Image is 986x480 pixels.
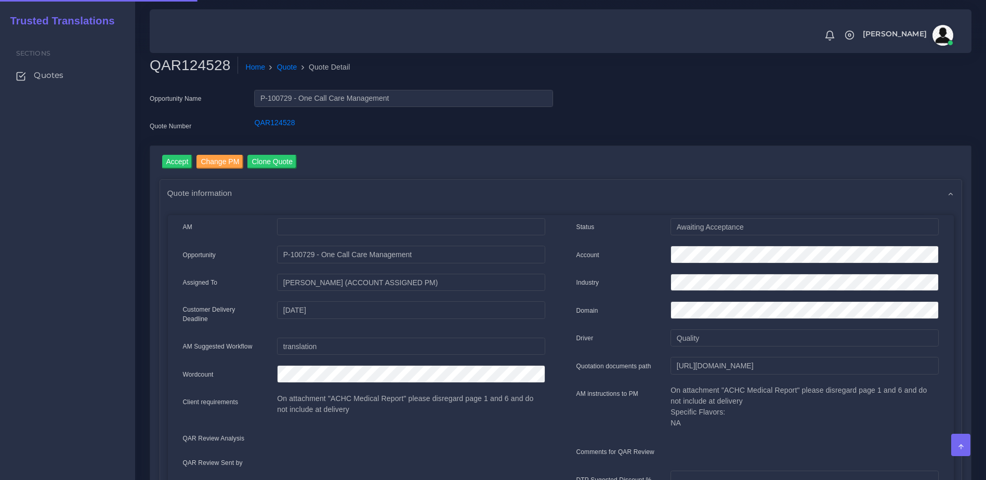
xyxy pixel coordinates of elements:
a: QAR124528 [254,118,295,127]
label: Status [576,222,595,232]
input: Clone Quote [247,155,297,169]
a: Home [245,62,265,73]
input: Accept [162,155,193,169]
label: Domain [576,306,598,315]
img: avatar [932,25,953,46]
label: Opportunity Name [150,94,202,103]
label: Client requirements [183,397,239,407]
label: QAR Review Analysis [183,434,245,443]
label: Wordcount [183,370,214,379]
label: Customer Delivery Deadline [183,305,262,324]
label: Assigned To [183,278,218,287]
span: Quote information [167,187,232,199]
label: AM instructions to PM [576,389,639,398]
label: Comments for QAR Review [576,447,654,457]
input: Change PM [196,155,243,169]
label: Account [576,250,599,260]
a: [PERSON_NAME]avatar [858,25,957,46]
span: [PERSON_NAME] [863,30,927,37]
label: QAR Review Sent by [183,458,243,468]
label: Opportunity [183,250,216,260]
li: Quote Detail [297,62,350,73]
a: Trusted Translations [3,12,114,30]
p: On attachment "ACHC Medical Report" please disregard page 1 and 6 and do not include at delivery ... [671,385,938,429]
div: Quote information [160,180,962,206]
label: Industry [576,278,599,287]
h2: Trusted Translations [3,15,114,27]
label: Quote Number [150,122,191,131]
label: AM [183,222,192,232]
h2: QAR124528 [150,57,238,74]
a: Quote [277,62,297,73]
label: AM Suggested Workflow [183,342,253,351]
a: Quotes [8,64,127,86]
label: Driver [576,334,594,343]
p: On attachment "ACHC Medical Report" please disregard page 1 and 6 and do not include at delivery [277,393,545,415]
label: Quotation documents path [576,362,651,371]
span: Sections [16,49,50,57]
span: Quotes [34,70,63,81]
input: pm [277,274,545,291]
